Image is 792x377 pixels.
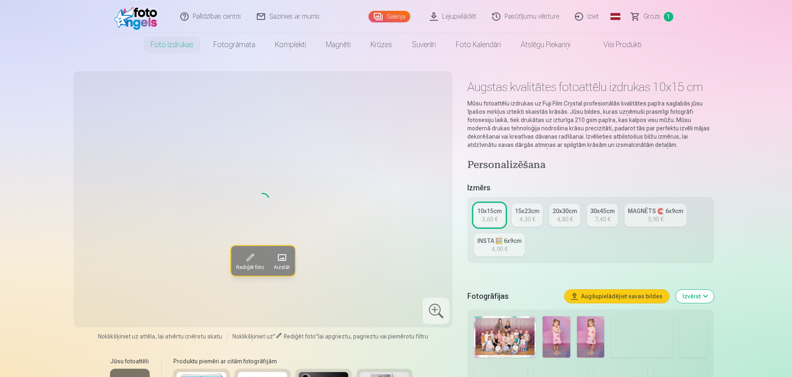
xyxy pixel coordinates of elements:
span: " [273,333,275,340]
div: MAGNĒTS 🧲 6x9cm [628,207,683,215]
a: 10x15cm3,60 € [474,204,505,227]
div: 4,80 € [557,215,573,223]
a: 15x23cm4,30 € [512,204,543,227]
div: 4,30 € [519,215,535,223]
button: Aizstāt [269,246,295,276]
a: Komplekti [265,33,316,56]
h4: Personalizēšana [467,159,713,172]
a: Galerija [368,11,410,22]
h6: Produktu piemēri ar citām fotogrāfijām [170,357,416,365]
span: 1 [664,12,673,22]
div: 15x23cm [515,207,539,215]
a: MAGNĒTS 🧲 6x9cm3,90 € [625,204,687,227]
div: 10x15cm [477,207,502,215]
span: Noklikšķiniet uz attēla, lai atvērtu izvērstu skatu [98,332,222,341]
div: 4,90 € [492,245,507,253]
span: " [316,333,318,340]
div: 20x30cm [553,207,577,215]
h5: Izmērs [467,182,713,194]
span: Noklikšķiniet uz [232,333,273,340]
button: Rediģēt foto [231,246,269,276]
div: 30x45cm [590,207,615,215]
p: Mūsu fotoattēlu izdrukas uz Fuji Film Crystal profesionālās kvalitātes papīra saglabās jūsu īpašo... [467,99,713,149]
a: Visi produkti [580,33,651,56]
a: INSTA 🖼️ 6x9cm4,90 € [474,233,525,257]
span: lai apgrieztu, pagrieztu vai piemērotu filtru [318,333,428,340]
span: Rediģēt foto [236,264,264,271]
a: Fotogrāmata [203,33,265,56]
div: 3,60 € [482,215,498,223]
button: Izvērst [676,290,714,303]
a: Foto izdrukas [141,33,203,56]
img: /fa1 [114,3,162,30]
button: Augšupielādējiet savas bildes [565,290,669,303]
span: Aizstāt [274,264,290,271]
h5: Fotogrāfijas [467,291,558,302]
h6: Jūsu fotoattēli [110,357,150,365]
div: 3,90 € [648,215,663,223]
div: INSTA 🖼️ 6x9cm [477,237,522,245]
a: Foto kalendāri [446,33,511,56]
span: Rediģēt foto [284,333,316,340]
a: 20x30cm4,80 € [549,204,580,227]
div: 7,40 € [595,215,610,223]
h1: Augstas kvalitātes fotoattēlu izdrukas 10x15 cm [467,79,713,94]
a: Suvenīri [402,33,446,56]
a: Magnēti [316,33,361,56]
a: Atslēgu piekariņi [511,33,580,56]
a: Krūzes [361,33,402,56]
a: 30x45cm7,40 € [587,204,618,227]
span: Grozs [644,12,660,22]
